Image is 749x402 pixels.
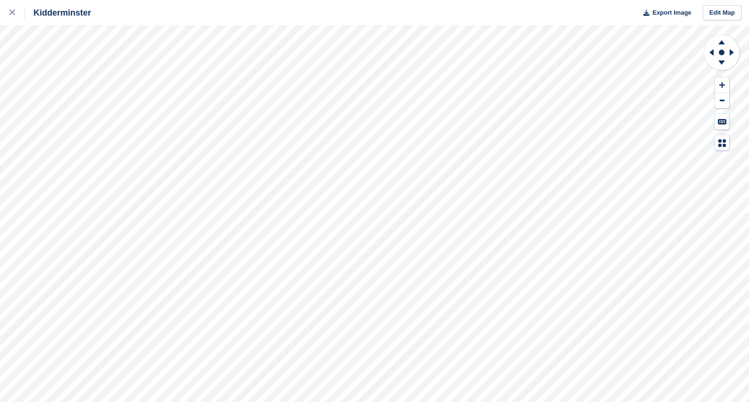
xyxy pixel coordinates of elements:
[715,93,729,109] button: Zoom Out
[703,5,741,21] a: Edit Map
[638,5,691,21] button: Export Image
[715,135,729,151] button: Map Legend
[25,7,91,18] div: Kidderminster
[652,8,691,17] span: Export Image
[715,114,729,129] button: Keyboard Shortcuts
[715,77,729,93] button: Zoom In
